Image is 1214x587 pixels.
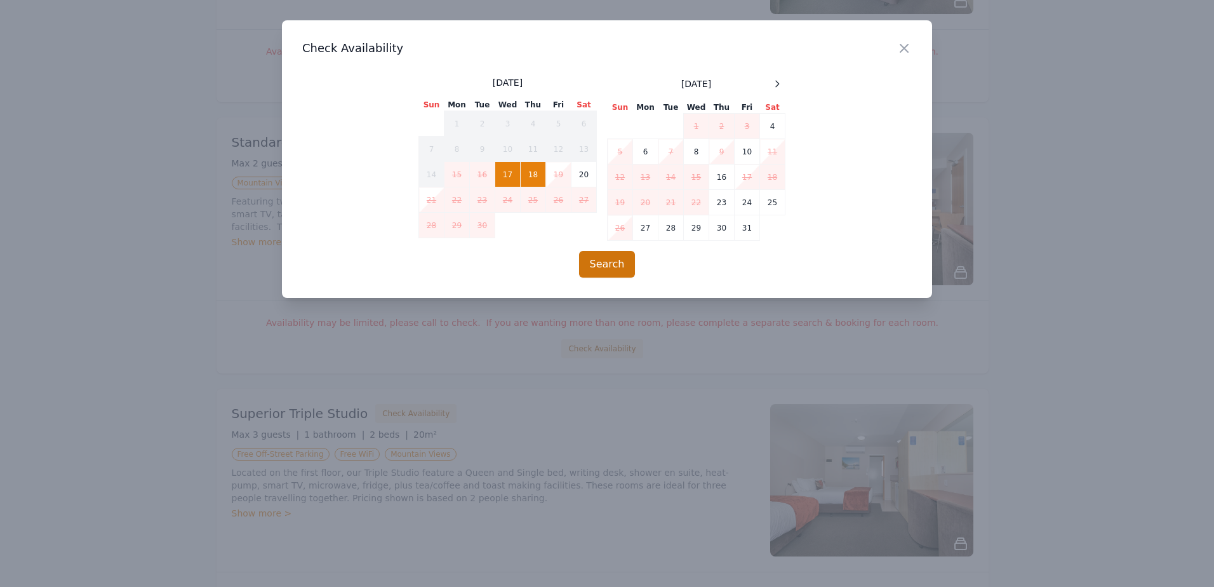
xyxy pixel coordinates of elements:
[470,187,495,213] td: 23
[608,102,633,114] th: Sun
[444,162,470,187] td: 15
[658,190,684,215] td: 21
[302,41,912,56] h3: Check Availability
[735,215,760,241] td: 31
[444,187,470,213] td: 22
[470,213,495,238] td: 30
[633,165,658,190] td: 13
[633,190,658,215] td: 20
[444,99,470,111] th: Mon
[571,137,597,162] td: 13
[709,215,735,241] td: 30
[444,137,470,162] td: 8
[735,190,760,215] td: 24
[760,139,785,165] td: 11
[521,162,546,187] td: 18
[546,137,571,162] td: 12
[419,137,444,162] td: 7
[493,76,523,89] span: [DATE]
[495,162,521,187] td: 17
[419,213,444,238] td: 28
[571,111,597,137] td: 6
[709,114,735,139] td: 2
[760,114,785,139] td: 4
[658,139,684,165] td: 7
[521,111,546,137] td: 4
[684,190,709,215] td: 22
[709,165,735,190] td: 16
[546,111,571,137] td: 5
[571,99,597,111] th: Sat
[760,190,785,215] td: 25
[633,139,658,165] td: 6
[684,139,709,165] td: 8
[419,99,444,111] th: Sun
[608,139,633,165] td: 5
[735,114,760,139] td: 3
[684,102,709,114] th: Wed
[495,99,521,111] th: Wed
[419,162,444,187] td: 14
[546,162,571,187] td: 19
[470,99,495,111] th: Tue
[495,137,521,162] td: 10
[760,165,785,190] td: 18
[470,162,495,187] td: 16
[470,137,495,162] td: 9
[735,102,760,114] th: Fri
[709,139,735,165] td: 9
[684,114,709,139] td: 1
[633,102,658,114] th: Mon
[571,187,597,213] td: 27
[444,213,470,238] td: 29
[495,187,521,213] td: 24
[521,137,546,162] td: 11
[760,102,785,114] th: Sat
[444,111,470,137] td: 1
[579,251,636,278] button: Search
[735,139,760,165] td: 10
[571,162,597,187] td: 20
[419,187,444,213] td: 21
[521,99,546,111] th: Thu
[470,111,495,137] td: 2
[658,165,684,190] td: 14
[633,215,658,241] td: 27
[608,215,633,241] td: 26
[735,165,760,190] td: 17
[684,165,709,190] td: 15
[608,190,633,215] td: 19
[658,215,684,241] td: 28
[546,187,571,213] td: 26
[608,165,633,190] td: 12
[521,187,546,213] td: 25
[681,78,711,90] span: [DATE]
[709,190,735,215] td: 23
[709,102,735,114] th: Thu
[495,111,521,137] td: 3
[684,215,709,241] td: 29
[658,102,684,114] th: Tue
[546,99,571,111] th: Fri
